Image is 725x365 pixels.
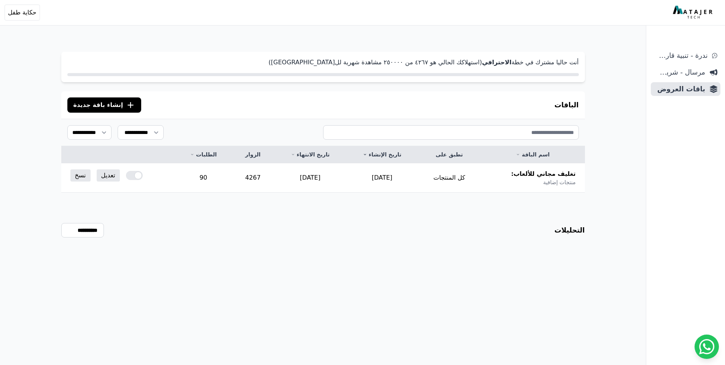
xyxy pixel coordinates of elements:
a: تاريخ الانتهاء [283,151,337,158]
span: باقات العروض [654,84,705,94]
h3: الباقات [555,100,579,110]
p: أنت حاليا مشترك في خطة (استهلاكك الحالي هو ٤٢٦٧ من ٢٥۰۰۰۰ مشاهدة شهرية لل[GEOGRAPHIC_DATA]) [67,58,579,67]
td: [DATE] [346,163,418,193]
a: تعديل [97,169,120,182]
span: مرسال - شريط دعاية [654,67,705,78]
span: حكاية طفل [8,8,37,17]
span: إنشاء باقة جديدة [73,100,123,110]
th: تطبق على [418,146,481,163]
a: الطلبات [184,151,223,158]
h3: التحليلات [555,225,585,236]
th: الزوار [232,146,274,163]
span: ندرة - تنبية قارب علي النفاذ [654,50,707,61]
span: تغليف مجاني للألعاب: [511,169,576,179]
a: تاريخ الإنشاء [355,151,409,158]
td: كل المنتجات [418,163,481,193]
strong: الاحترافي [482,59,511,66]
button: إنشاء باقة جديدة [67,97,142,113]
td: 90 [175,163,232,193]
img: MatajerTech Logo [673,6,714,19]
td: [DATE] [274,163,346,193]
td: 4267 [232,163,274,193]
span: منتجات إضافية [543,179,575,186]
a: نسخ [70,169,91,182]
a: اسم الباقة [490,151,575,158]
button: حكاية طفل [5,5,40,21]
